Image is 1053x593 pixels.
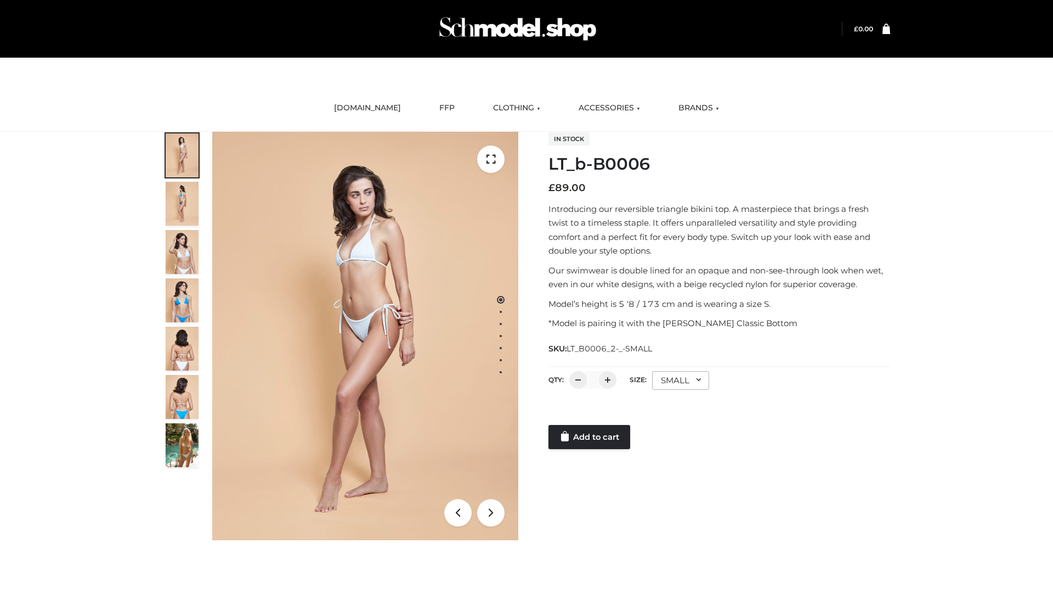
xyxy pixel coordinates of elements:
[854,25,873,33] bdi: 0.00
[548,342,653,355] span: SKU:
[652,371,709,390] div: SMALL
[630,376,647,384] label: Size:
[166,375,199,419] img: ArielClassicBikiniTop_CloudNine_AzureSky_OW114ECO_8-scaled.jpg
[670,96,727,120] a: BRANDS
[166,423,199,467] img: Arieltop_CloudNine_AzureSky2.jpg
[485,96,548,120] a: CLOTHING
[854,25,858,33] span: £
[166,133,199,177] img: ArielClassicBikiniTop_CloudNine_AzureSky_OW114ECO_1-scaled.jpg
[431,96,463,120] a: FFP
[548,316,890,331] p: *Model is pairing it with the [PERSON_NAME] Classic Bottom
[166,278,199,322] img: ArielClassicBikiniTop_CloudNine_AzureSky_OW114ECO_4-scaled.jpg
[166,230,199,274] img: ArielClassicBikiniTop_CloudNine_AzureSky_OW114ECO_3-scaled.jpg
[212,132,518,540] img: ArielClassicBikiniTop_CloudNine_AzureSky_OW114ECO_1
[548,264,890,292] p: Our swimwear is double lined for an opaque and non-see-through look when wet, even in our white d...
[548,132,590,146] span: In stock
[548,182,555,194] span: £
[166,182,199,226] img: ArielClassicBikiniTop_CloudNine_AzureSky_OW114ECO_2-scaled.jpg
[548,376,564,384] label: QTY:
[166,327,199,371] img: ArielClassicBikiniTop_CloudNine_AzureSky_OW114ECO_7-scaled.jpg
[435,7,600,51] img: Schmodel Admin 964
[854,25,873,33] a: £0.00
[567,344,652,354] span: LT_B0006_2-_-SMALL
[548,182,586,194] bdi: 89.00
[548,297,890,311] p: Model’s height is 5 ‘8 / 173 cm and is wearing a size S.
[570,96,648,120] a: ACCESSORIES
[548,154,890,174] h1: LT_b-B0006
[548,425,630,449] a: Add to cart
[548,202,890,258] p: Introducing our reversible triangle bikini top. A masterpiece that brings a fresh twist to a time...
[326,96,409,120] a: [DOMAIN_NAME]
